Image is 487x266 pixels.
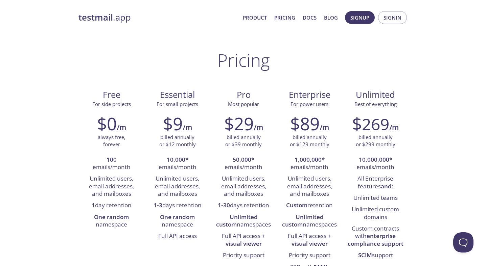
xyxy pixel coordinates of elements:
[384,13,401,22] span: Signin
[348,204,403,223] li: Unlimited custom domains
[352,113,389,134] h2: $
[303,13,317,22] a: Docs
[354,101,397,107] span: Best of everything
[163,113,183,134] h2: $9
[159,134,196,148] p: billed annually or $12 monthly
[97,113,117,134] h2: $0
[217,50,270,70] h1: Pricing
[149,173,205,200] li: Unlimited users, email addresses, and mailboxes
[291,101,328,107] span: For power users
[225,134,262,148] p: billed annually or $39 monthly
[282,250,338,261] li: Priority support
[295,156,322,163] strong: 1,000,000
[290,134,329,148] p: billed annually or $129 monthly
[215,250,271,261] li: Priority support
[282,200,338,211] li: retention
[290,113,320,134] h2: $89
[345,11,375,24] button: Signup
[160,213,195,221] strong: One random
[94,213,129,221] strong: One random
[167,156,185,163] strong: 10,000
[282,212,338,231] li: namespaces
[359,156,389,163] strong: 10,000,000
[274,13,295,22] a: Pricing
[92,201,95,209] strong: 1
[320,122,329,133] h6: /m
[216,89,271,101] span: Pro
[356,89,395,101] span: Unlimited
[215,212,271,231] li: namespaces
[226,240,262,247] strong: visual viewer
[149,212,205,231] li: namespace
[348,250,403,261] li: support
[215,200,271,211] li: days retention
[98,134,125,148] p: always free, forever
[378,11,407,24] button: Signin
[154,201,162,209] strong: 1-3
[243,13,267,22] a: Product
[149,231,205,242] li: Full API access
[84,212,139,231] li: namespace
[282,213,324,228] strong: Unlimited custom
[282,231,338,250] li: Full API access +
[117,122,126,133] h6: /m
[183,122,192,133] h6: /m
[348,192,403,204] li: Unlimited teams
[348,173,403,192] li: All Enterprise features :
[84,154,139,174] li: emails/month
[348,154,403,174] li: * emails/month
[362,113,389,135] span: 269
[348,223,403,250] li: Custom contracts with
[84,200,139,211] li: day retention
[233,156,251,163] strong: 50,000
[292,240,328,247] strong: visual viewer
[228,101,259,107] span: Most popular
[282,89,337,101] span: Enterprise
[358,251,372,259] strong: SCIM
[350,13,369,22] span: Signup
[107,156,117,163] strong: 100
[356,134,395,148] p: billed annually or $299 monthly
[92,101,131,107] span: For side projects
[224,113,254,134] h2: $29
[215,154,271,174] li: * emails/month
[215,173,271,200] li: Unlimited users, email addresses, and mailboxes
[157,101,198,107] span: For small projects
[389,122,399,133] h6: /m
[453,232,473,252] iframe: Help Scout Beacon - Open
[216,213,258,228] strong: Unlimited custom
[84,173,139,200] li: Unlimited users, email addresses, and mailboxes
[149,154,205,174] li: * emails/month
[381,182,392,190] strong: and
[215,231,271,250] li: Full API access +
[324,13,338,22] a: Blog
[282,154,338,174] li: * emails/month
[254,122,263,133] h6: /m
[282,173,338,200] li: Unlimited users, email addresses, and mailboxes
[218,201,230,209] strong: 1-30
[78,11,113,23] strong: testmail
[84,89,139,101] span: Free
[286,201,307,209] strong: Custom
[150,89,205,101] span: Essential
[348,232,403,247] strong: enterprise compliance support
[149,200,205,211] li: days retention
[78,12,237,23] a: testmail.app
